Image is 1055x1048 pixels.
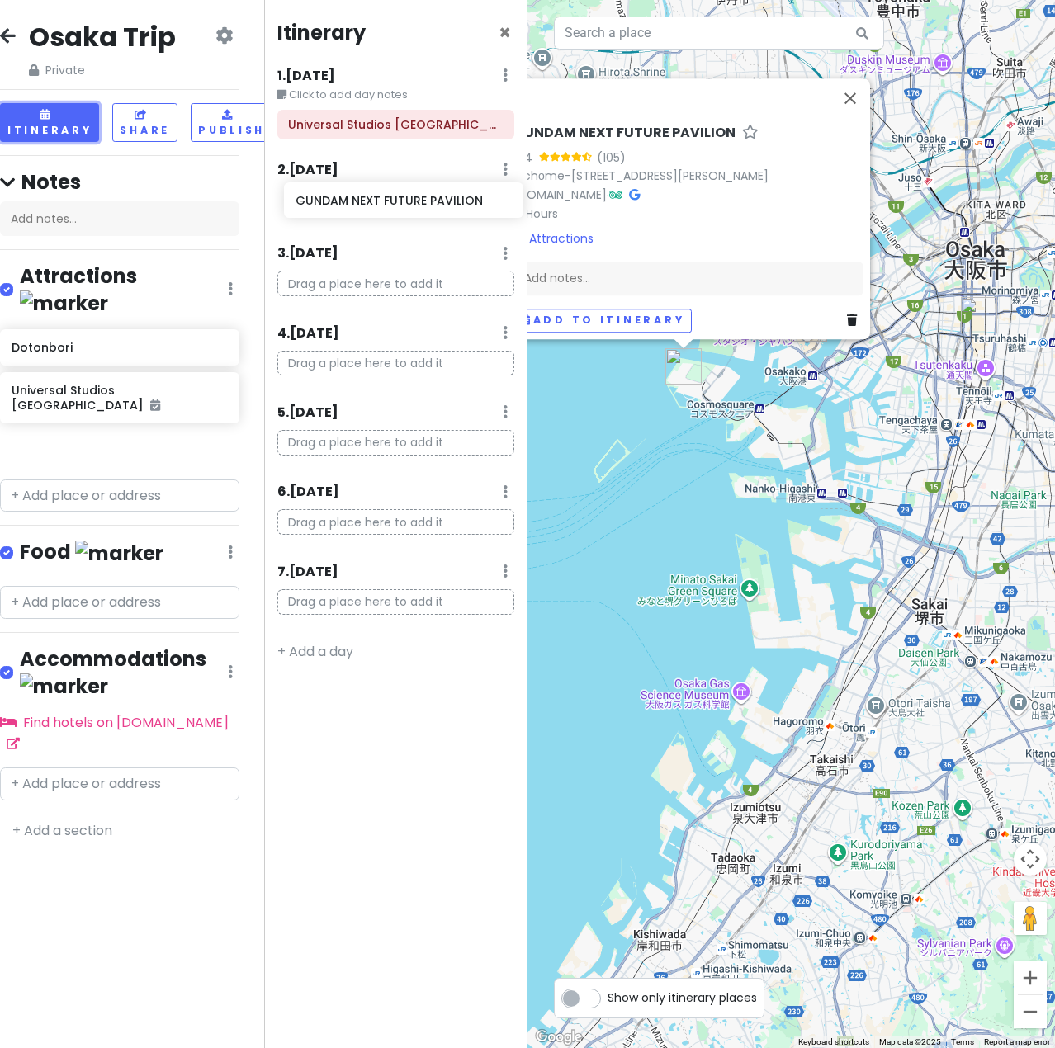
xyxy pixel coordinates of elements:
[513,168,769,184] a: 1-chōme-[STREET_ADDRESS][PERSON_NAME]
[879,1037,941,1046] span: Map data ©2025
[20,673,108,699] img: marker
[513,262,863,296] div: Add notes...
[112,103,177,142] button: Share
[277,325,339,342] h6: 4 . [DATE]
[191,103,272,142] button: Publish
[277,87,515,103] small: Click to add day notes
[629,189,640,201] i: Google Maps
[513,229,594,248] a: Attractions
[277,20,366,45] h4: Itinerary
[513,205,863,223] summary: Hours
[513,186,607,203] a: [DOMAIN_NAME]
[499,19,511,46] span: Close itinerary
[597,149,626,167] div: (105)
[277,430,515,456] p: Drag a place here to add it
[513,309,692,333] button: Add to itinerary
[20,263,228,316] h4: Attractions
[742,125,759,142] a: Star place
[20,539,163,566] h4: Food
[277,509,515,535] p: Drag a place here to add it
[1014,843,1047,876] button: Map camera controls
[554,17,884,50] input: Search a place
[608,989,757,1007] span: Show only itinerary places
[277,564,338,581] h6: 7 . [DATE]
[277,271,515,296] p: Drag a place here to add it
[665,348,702,385] div: GUNDAM NEXT FUTURE PAVILION
[1014,902,1047,935] button: Drag Pegman onto the map to open Street View
[1014,995,1047,1028] button: Zoom out
[29,20,176,54] h2: Osaka Trip
[277,162,338,179] h6: 2 . [DATE]
[532,1027,586,1048] img: Google
[830,78,870,118] button: Close
[847,312,863,330] a: Delete place
[277,245,338,262] h6: 3 . [DATE]
[277,642,353,661] a: + Add a day
[1014,961,1047,994] button: Zoom in
[20,290,108,316] img: marker
[984,1037,1050,1046] a: Report a map error
[513,125,736,142] h6: GUNDAM NEXT FUTURE PAVILION
[29,61,176,79] span: Private
[499,23,511,43] button: Close
[12,821,112,840] a: + Add a section
[513,149,539,167] div: 4.4
[951,1037,974,1046] a: Terms (opens in new tab)
[961,297,997,333] div: Dotonbori
[277,404,338,422] h6: 5 . [DATE]
[20,646,228,699] h4: Accommodations
[277,351,515,376] p: Drag a place here to add it
[609,189,622,201] i: Tripadvisor
[277,589,515,615] p: Drag a place here to add it
[277,484,339,501] h6: 6 . [DATE]
[798,1036,869,1048] button: Keyboard shortcuts
[532,1027,586,1048] a: Open this area in Google Maps (opens a new window)
[277,68,335,85] h6: 1 . [DATE]
[75,541,163,566] img: marker
[513,125,863,223] div: ·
